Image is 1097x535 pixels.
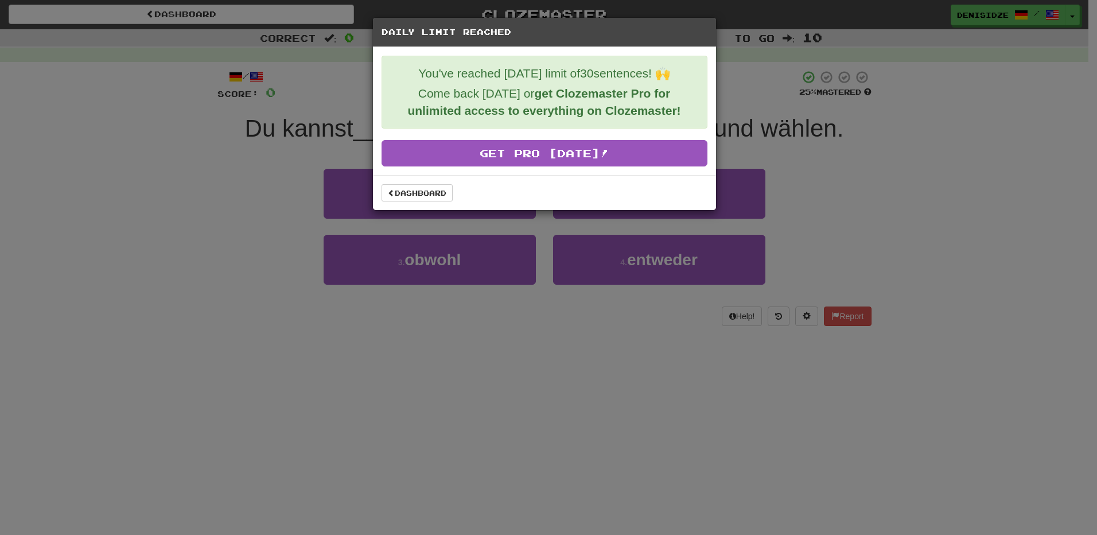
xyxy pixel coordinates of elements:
a: Dashboard [382,184,453,201]
h5: Daily Limit Reached [382,26,707,38]
p: Come back [DATE] or [391,85,698,119]
a: Get Pro [DATE]! [382,140,707,166]
p: You've reached [DATE] limit of 30 sentences! 🙌 [391,65,698,82]
strong: get Clozemaster Pro for unlimited access to everything on Clozemaster! [407,87,680,117]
